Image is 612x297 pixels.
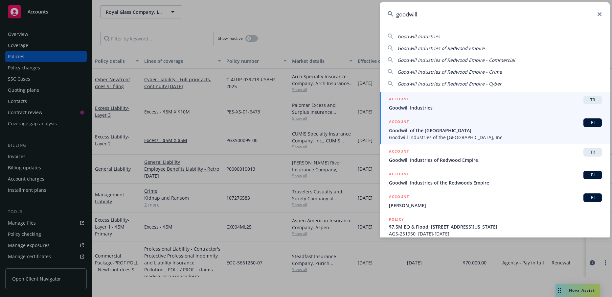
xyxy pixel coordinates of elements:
[397,45,485,51] span: Goodwill Industries of Redwood Empire
[389,179,602,186] span: Goodwill Industries of the Redwoods Empire
[380,167,610,190] a: ACCOUNTBIGoodwill Industries of the Redwoods Empire
[389,223,602,230] span: $7.5M EQ & Flood: [STREET_ADDRESS][US_STATE]
[389,157,602,163] span: Goodwill Industries of Redwood Empire
[397,57,515,63] span: Goodwill Industries of Redwood Empire - Commercial
[389,202,602,209] span: [PERSON_NAME]
[380,115,610,144] a: ACCOUNTBIGoodwill of the [GEOGRAPHIC_DATA]Goodwill Industries of the [GEOGRAPHIC_DATA], Inc.
[389,118,409,126] h5: ACCOUNT
[586,120,599,126] span: BI
[380,2,610,26] input: Search...
[586,195,599,201] span: BI
[586,149,599,155] span: TR
[389,104,602,111] span: Goodwill Industries
[380,92,610,115] a: ACCOUNTTRGoodwill Industries
[380,212,610,241] a: POLICY$7.5M EQ & Flood: [STREET_ADDRESS][US_STATE]AQS-251950, [DATE]-[DATE]
[586,172,599,178] span: BI
[389,134,602,141] span: Goodwill Industries of the [GEOGRAPHIC_DATA], Inc.
[586,97,599,103] span: TR
[389,193,409,201] h5: ACCOUNT
[397,33,440,39] span: Goodwill Industries
[389,127,602,134] span: Goodwill of the [GEOGRAPHIC_DATA]
[380,190,610,212] a: ACCOUNTBI[PERSON_NAME]
[389,148,409,156] h5: ACCOUNT
[389,171,409,179] h5: ACCOUNT
[397,81,502,87] span: Goodwill Industries of Redwood Empire - Cyber
[397,69,502,75] span: Goodwill Industries of Redwood Empire - Crime
[389,230,602,237] span: AQS-251950, [DATE]-[DATE]
[389,216,404,223] h5: POLICY
[380,144,610,167] a: ACCOUNTTRGoodwill Industries of Redwood Empire
[389,96,409,104] h5: ACCOUNT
